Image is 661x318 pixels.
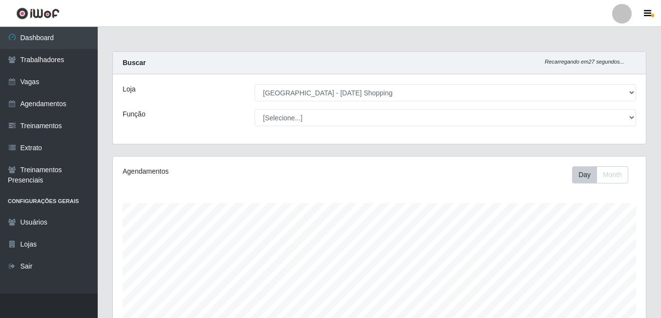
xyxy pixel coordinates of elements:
[545,59,624,65] i: Recarregando em 27 segundos...
[123,166,328,177] div: Agendamentos
[572,166,628,183] div: First group
[123,59,146,67] strong: Buscar
[123,84,135,94] label: Loja
[597,166,628,183] button: Month
[572,166,636,183] div: Toolbar with button groups
[572,166,597,183] button: Day
[123,109,146,119] label: Função
[16,7,60,20] img: CoreUI Logo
